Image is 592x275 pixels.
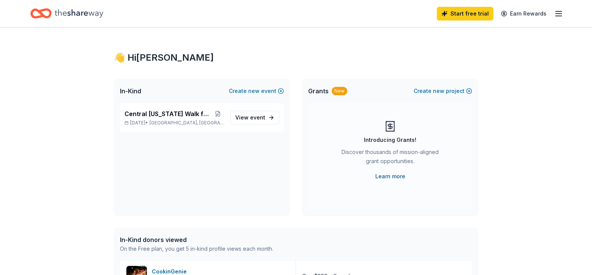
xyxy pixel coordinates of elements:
span: Central [US_STATE] Walk for PKD [124,109,211,118]
button: Createnewevent [229,86,284,96]
div: In-Kind donors viewed [120,235,273,244]
div: On the Free plan, you get 5 in-kind profile views each month. [120,244,273,253]
div: New [332,87,347,95]
span: new [248,86,260,96]
a: View event [230,111,279,124]
div: Discover thousands of mission-aligned grant opportunities. [339,148,442,169]
div: Introducing Grants! [364,135,416,145]
span: [GEOGRAPHIC_DATA], [GEOGRAPHIC_DATA] [150,120,224,126]
a: Home [30,5,103,22]
p: [DATE] • [124,120,224,126]
span: View [235,113,265,122]
a: Start free trial [437,7,493,20]
span: In-Kind [120,86,141,96]
span: Grants [308,86,329,96]
a: Earn Rewards [496,7,551,20]
span: event [250,114,265,121]
div: 👋 Hi [PERSON_NAME] [114,52,478,64]
span: new [433,86,444,96]
a: Learn more [375,172,405,181]
button: Createnewproject [414,86,472,96]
